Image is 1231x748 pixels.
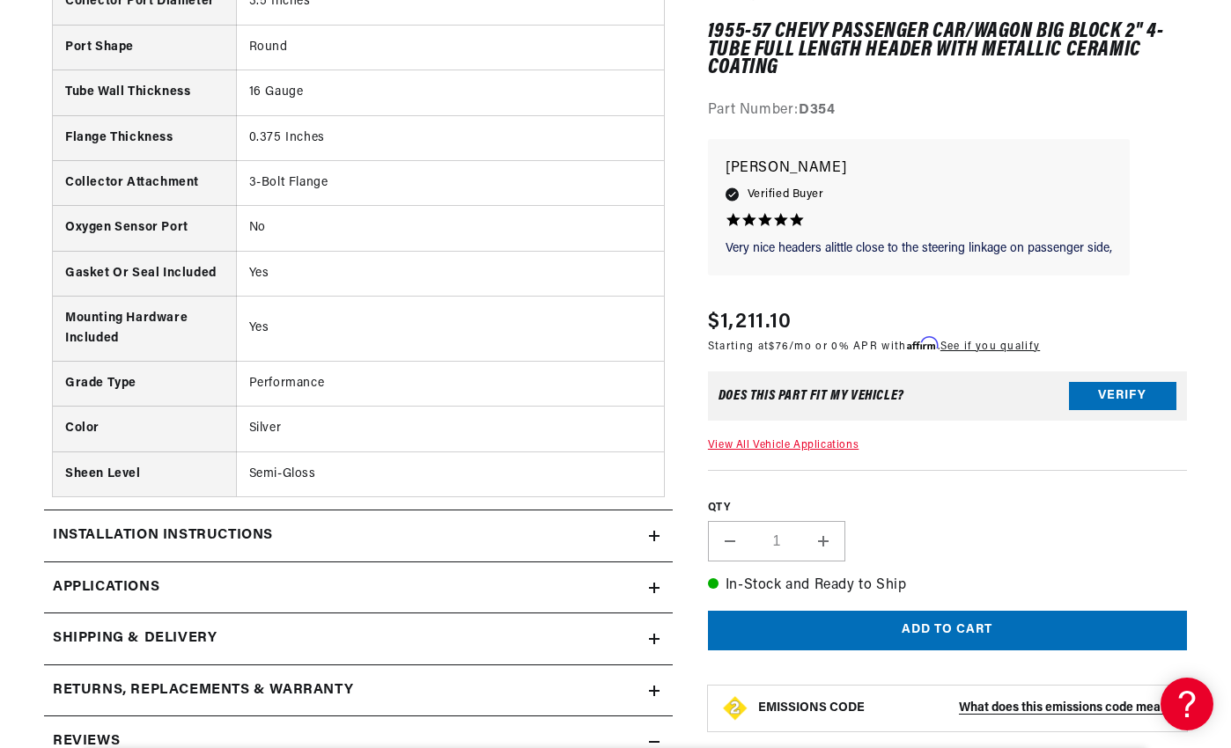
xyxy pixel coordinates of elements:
p: In-Stock and Ready to Ship [708,575,1187,598]
th: Collector Attachment [53,160,236,205]
strong: D354 [799,103,835,117]
span: $76 [769,341,789,352]
summary: Shipping & Delivery [44,613,673,664]
strong: EMISSIONS CODE [758,701,865,715]
h2: Returns, Replacements & Warranty [53,679,353,702]
th: Mounting Hardware Included [53,297,236,362]
span: $1,211.10 [708,306,792,338]
summary: Returns, Replacements & Warranty [44,665,673,716]
button: Add to cart [708,612,1187,651]
td: 0.375 Inches [236,115,664,160]
p: [PERSON_NAME] [726,157,1112,181]
td: Yes [236,297,664,362]
button: EMISSIONS CODEWhat does this emissions code mean? [758,700,1174,716]
button: Verify [1069,383,1176,411]
td: Silver [236,407,664,451]
td: Performance [236,361,664,406]
td: Yes [236,251,664,296]
span: Affirm [907,337,938,350]
div: Does This part fit My vehicle? [719,390,904,404]
label: QTY [708,501,1187,516]
td: Round [236,25,664,70]
td: Semi-Gloss [236,451,664,496]
a: Applications [44,562,673,614]
th: Grade Type [53,361,236,406]
h2: Shipping & Delivery [53,627,217,650]
strong: What does this emissions code mean? [959,701,1174,715]
img: Emissions code [721,694,749,722]
th: Color [53,407,236,451]
th: Sheen Level [53,451,236,496]
th: Port Shape [53,25,236,70]
td: 16 Gauge [236,70,664,115]
th: Tube Wall Thickness [53,70,236,115]
th: Gasket Or Seal Included [53,251,236,296]
div: Part Number: [708,99,1187,122]
p: Very nice headers alittle close to the steering linkage on passenger side, [726,240,1112,258]
a: View All Vehicle Applications [708,441,859,451]
h2: Installation instructions [53,524,273,547]
a: See if you qualify - Learn more about Affirm Financing (opens in modal) [940,341,1040,352]
th: Flange Thickness [53,115,236,160]
span: Verified Buyer [748,185,823,204]
p: Starting at /mo or 0% APR with . [708,338,1040,355]
th: Oxygen Sensor Port [53,206,236,251]
summary: Installation instructions [44,510,673,561]
h1: 1955-57 Chevy Passenger Car/Wagon Big Block 2" 4-Tube Full Length Header with Metallic Ceramic Co... [708,24,1187,77]
span: Applications [53,576,159,599]
td: 3-Bolt Flange [236,160,664,205]
td: No [236,206,664,251]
